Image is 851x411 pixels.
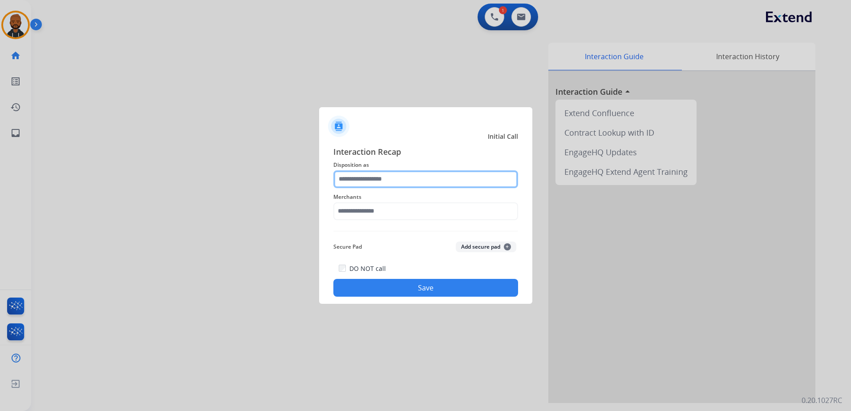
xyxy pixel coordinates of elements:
button: Add secure pad+ [456,242,516,252]
img: contactIcon [328,116,349,137]
label: DO NOT call [349,264,386,273]
span: Initial Call [488,132,518,141]
p: 0.20.1027RC [802,395,842,406]
button: Save [333,279,518,297]
span: Merchants [333,192,518,202]
span: + [504,243,511,250]
span: Disposition as [333,160,518,170]
span: Secure Pad [333,242,362,252]
span: Interaction Recap [333,145,518,160]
